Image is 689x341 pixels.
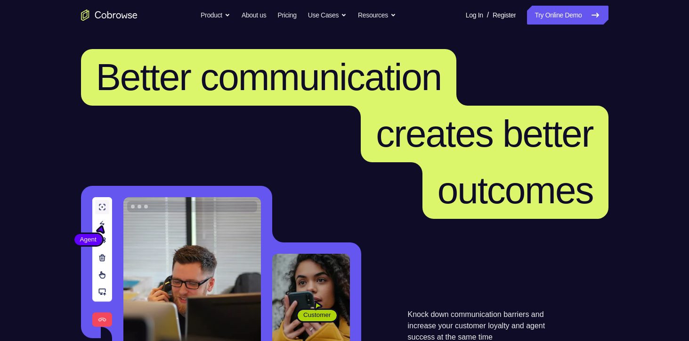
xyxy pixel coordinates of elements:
[376,113,593,155] span: creates better
[527,6,608,25] a: Try Online Demo
[242,6,266,25] a: About us
[493,6,516,25] a: Register
[81,9,138,21] a: Go to the home page
[466,6,483,25] a: Log In
[277,6,296,25] a: Pricing
[487,9,489,21] span: /
[298,310,337,320] span: Customer
[308,6,347,25] button: Use Cases
[358,6,396,25] button: Resources
[201,6,230,25] button: Product
[92,197,112,327] img: A series of tools used in co-browsing sessions
[96,56,442,98] span: Better communication
[438,169,593,211] span: outcomes
[74,235,102,244] span: Agent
